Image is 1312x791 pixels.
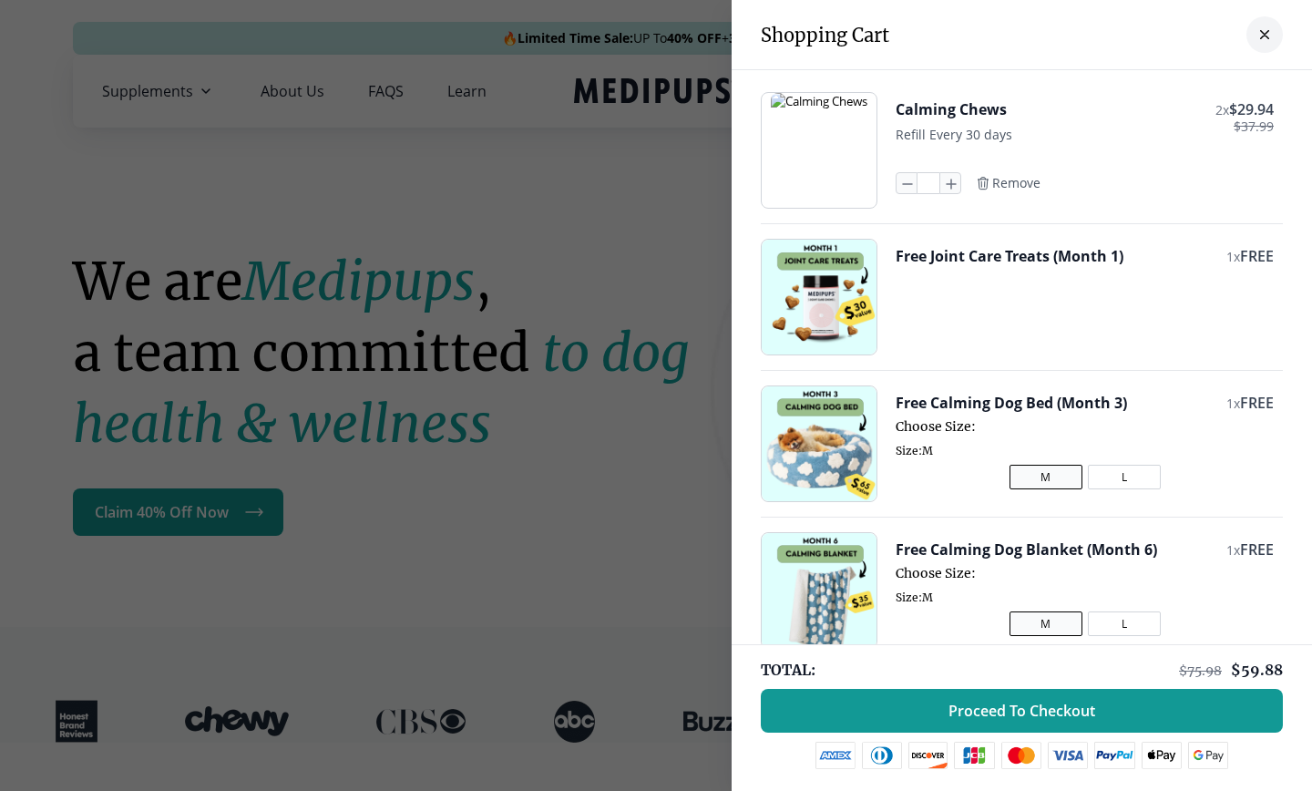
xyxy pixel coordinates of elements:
img: Free Joint Care Treats (Month 1) [762,240,876,354]
img: google [1188,742,1229,769]
span: Refill Every 30 days [896,126,1012,143]
span: $ 75.98 [1179,663,1222,679]
span: $ 29.94 [1229,99,1274,119]
span: FREE [1240,246,1274,266]
button: Free Calming Dog Blanket (Month 6) [896,539,1157,560]
button: close-cart [1246,16,1283,53]
img: visa [1048,742,1088,769]
span: Size: M [896,591,1274,604]
span: 1 x [1226,248,1240,265]
img: amex [815,742,856,769]
button: M [1010,611,1082,636]
img: paypal [1094,742,1135,769]
span: TOTAL: [761,660,815,680]
button: Remove [976,175,1040,191]
img: jcb [954,742,995,769]
span: 1 x [1226,395,1240,412]
img: diners-club [862,742,902,769]
span: 1 x [1226,541,1240,559]
span: Remove [992,175,1040,191]
span: FREE [1240,539,1274,560]
img: mastercard [1001,742,1041,769]
button: L [1088,611,1161,636]
span: $ 59.88 [1231,661,1283,679]
span: $ 37.99 [1234,119,1274,134]
img: Calming Chews [771,93,867,208]
span: Proceed To Checkout [948,702,1095,720]
span: Choose Size: [896,418,1274,435]
button: M [1010,465,1082,489]
button: Free Calming Dog Bed (Month 3) [896,393,1127,413]
button: L [1088,465,1161,489]
span: Choose Size: [896,565,1274,581]
img: Free Calming Dog Bed (Month 3) [762,386,876,501]
h3: Shopping Cart [761,24,889,46]
span: 2 x [1215,101,1229,118]
span: Size: M [896,444,1274,457]
button: Free Joint Care Treats (Month 1) [896,246,1123,266]
button: Proceed To Checkout [761,689,1283,733]
img: discover [908,742,948,769]
button: Calming Chews [896,99,1007,119]
span: FREE [1240,393,1274,413]
img: apple [1142,742,1182,769]
img: Free Calming Dog Blanket (Month 6) [762,533,876,648]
